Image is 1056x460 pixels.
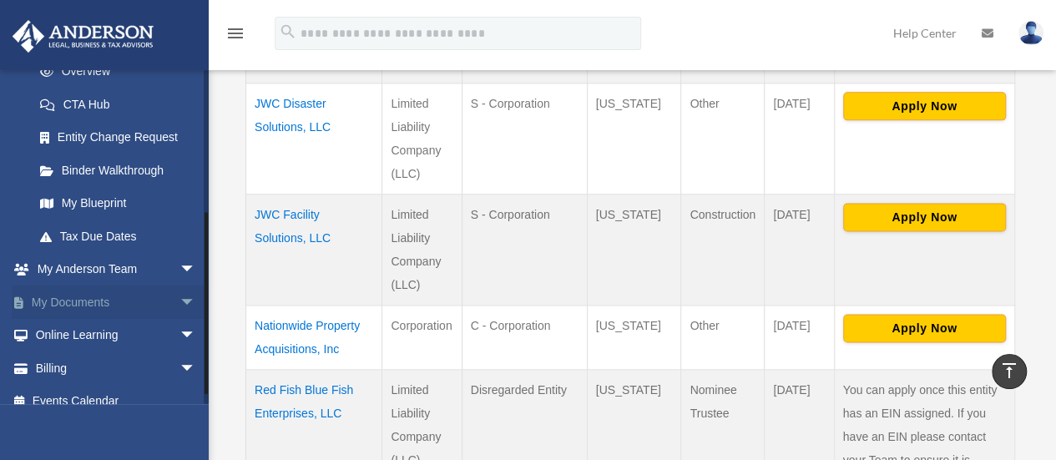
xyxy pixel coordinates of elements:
[12,286,221,319] a: My Documentsarrow_drop_down
[681,83,765,194] td: Other
[8,20,159,53] img: Anderson Advisors Platinum Portal
[23,220,213,253] a: Tax Due Dates
[246,194,382,305] td: JWC Facility Solutions, LLC
[587,305,681,369] td: [US_STATE]
[12,253,221,286] a: My Anderson Teamarrow_drop_down
[1018,21,1043,45] img: User Pic
[382,305,462,369] td: Corporation
[179,351,213,386] span: arrow_drop_down
[23,121,213,154] a: Entity Change Request
[23,187,213,220] a: My Blueprint
[225,29,245,43] a: menu
[12,351,221,385] a: Billingarrow_drop_down
[765,194,834,305] td: [DATE]
[462,83,587,194] td: S - Corporation
[225,23,245,43] i: menu
[12,385,221,418] a: Events Calendar
[999,361,1019,381] i: vertical_align_top
[462,194,587,305] td: S - Corporation
[23,154,213,187] a: Binder Walkthrough
[992,354,1027,389] a: vertical_align_top
[12,319,221,352] a: Online Learningarrow_drop_down
[246,305,382,369] td: Nationwide Property Acquisitions, Inc
[681,305,765,369] td: Other
[587,83,681,194] td: [US_STATE]
[279,23,297,41] i: search
[246,83,382,194] td: JWC Disaster Solutions, LLC
[681,194,765,305] td: Construction
[23,55,205,88] a: Overview
[843,314,1006,342] button: Apply Now
[462,305,587,369] td: C - Corporation
[587,194,681,305] td: [US_STATE]
[765,305,834,369] td: [DATE]
[179,319,213,353] span: arrow_drop_down
[179,253,213,287] span: arrow_drop_down
[382,194,462,305] td: Limited Liability Company (LLC)
[23,88,213,121] a: CTA Hub
[843,203,1006,231] button: Apply Now
[382,83,462,194] td: Limited Liability Company (LLC)
[843,92,1006,120] button: Apply Now
[765,83,834,194] td: [DATE]
[179,286,213,320] span: arrow_drop_down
